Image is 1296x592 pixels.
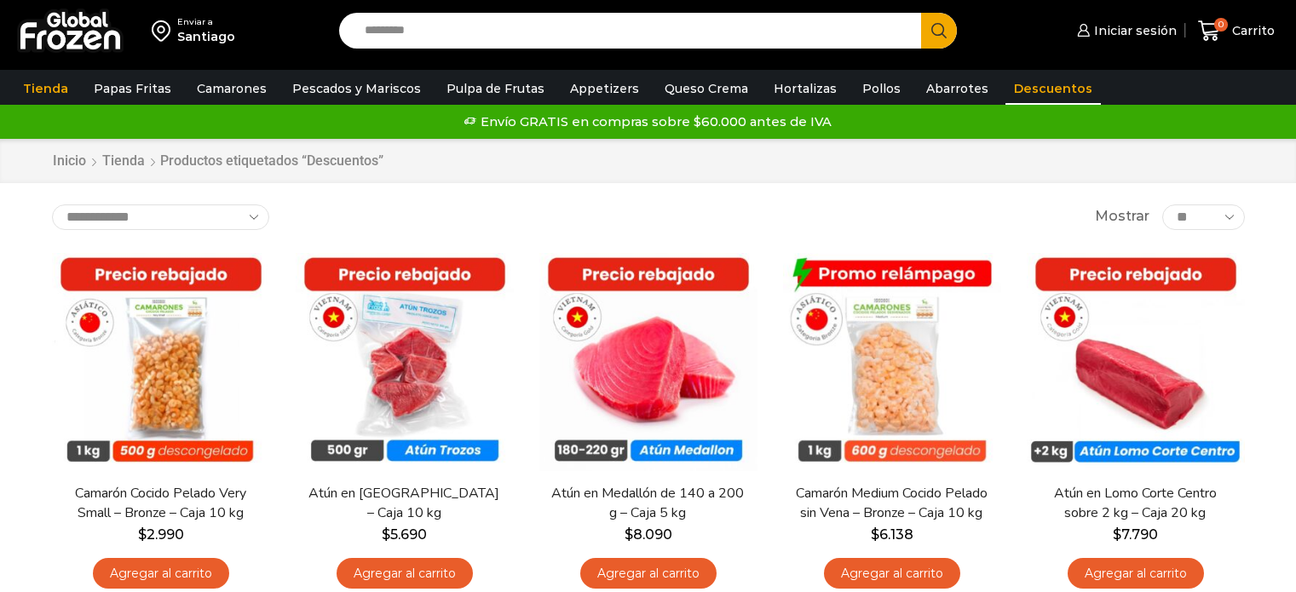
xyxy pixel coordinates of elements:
a: Agregar al carrito: “Atún en Lomo Corte Centro sobre 2 kg - Caja 20 kg” [1068,558,1204,589]
span: Iniciar sesión [1090,22,1177,39]
a: Inicio [52,152,87,171]
a: Pulpa de Frutas [438,72,553,105]
span: Mostrar [1095,207,1149,227]
bdi: 2.990 [138,526,184,543]
span: $ [382,526,390,543]
a: Queso Crema [656,72,757,105]
a: Atún en Lomo Corte Centro sobre 2 kg – Caja 20 kg [1037,484,1233,523]
a: Agregar al carrito: “Camarón Medium Cocido Pelado sin Vena - Bronze - Caja 10 kg” [824,558,960,589]
a: Atún en Medallón de 140 a 200 g – Caja 5 kg [550,484,746,523]
bdi: 7.790 [1113,526,1158,543]
bdi: 8.090 [625,526,672,543]
a: Descuentos [1005,72,1101,105]
a: Tienda [101,152,146,171]
a: Agregar al carrito: “Atún en Medallón de 140 a 200 g - Caja 5 kg” [580,558,717,589]
nav: Breadcrumb [52,152,383,171]
span: $ [138,526,147,543]
select: Pedido de la tienda [52,204,269,230]
span: $ [1113,526,1121,543]
a: Agregar al carrito: “Camarón Cocido Pelado Very Small - Bronze - Caja 10 kg” [93,558,229,589]
div: Santiago [177,28,235,45]
h1: Productos etiquetados “Descuentos” [160,152,383,169]
a: 0 Carrito [1194,11,1279,51]
span: Carrito [1228,22,1275,39]
a: Camarón Medium Cocido Pelado sin Vena – Bronze – Caja 10 kg [793,484,989,523]
div: Enviar a [177,16,235,28]
a: Hortalizas [765,72,845,105]
a: Iniciar sesión [1073,14,1177,48]
a: Papas Fritas [85,72,180,105]
a: Agregar al carrito: “Atún en Trozos - Caja 10 kg” [337,558,473,589]
span: $ [625,526,633,543]
a: Appetizers [562,72,648,105]
span: 0 [1214,18,1228,32]
a: Pescados y Mariscos [284,72,429,105]
span: $ [871,526,879,543]
img: address-field-icon.svg [152,16,177,45]
a: Tienda [14,72,77,105]
bdi: 5.690 [382,526,427,543]
a: Pollos [854,72,909,105]
button: Search button [921,13,957,49]
bdi: 6.138 [871,526,913,543]
a: Abarrotes [918,72,997,105]
a: Atún en [GEOGRAPHIC_DATA] – Caja 10 kg [306,484,502,523]
a: Camarones [188,72,275,105]
a: Camarón Cocido Pelado Very Small – Bronze – Caja 10 kg [62,484,258,523]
